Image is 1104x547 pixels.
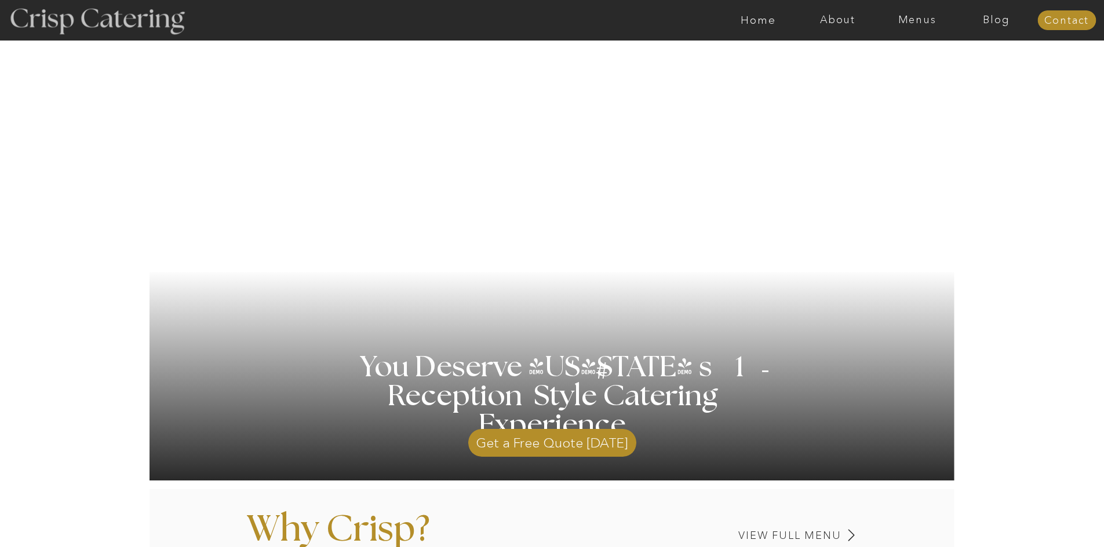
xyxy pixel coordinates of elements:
a: Menus [877,14,957,26]
a: Contact [1037,15,1096,27]
a: About [798,14,877,26]
h3: # [570,359,636,393]
a: Get a Free Quote [DATE] [468,423,636,457]
a: Blog [957,14,1036,26]
h3: ' [549,354,596,383]
h3: ' [739,340,773,406]
h1: You Deserve [US_STATE] s 1 Reception Style Catering Experience [320,353,785,440]
a: Home [719,14,798,26]
a: View Full Menu [658,530,841,541]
